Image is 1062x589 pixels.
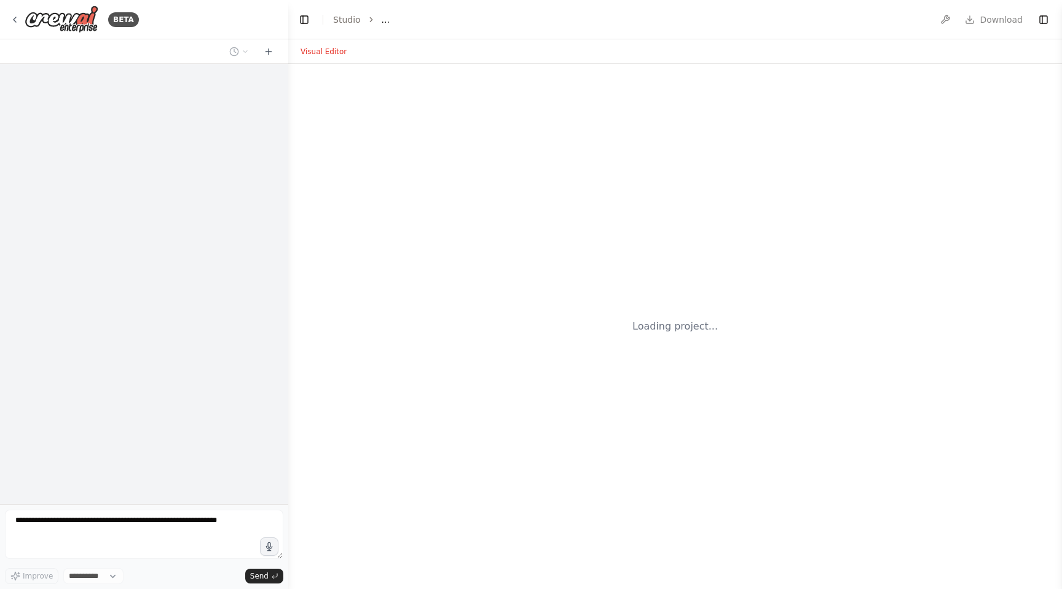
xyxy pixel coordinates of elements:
div: BETA [108,12,139,27]
div: Loading project... [632,319,718,334]
button: Visual Editor [293,44,354,59]
button: Click to speak your automation idea [260,537,278,556]
button: Start a new chat [259,44,278,59]
img: Logo [25,6,98,33]
span: ... [382,14,390,26]
button: Send [245,569,283,583]
span: Send [250,571,269,581]
span: Improve [23,571,53,581]
a: Studio [333,15,361,25]
button: Show right sidebar [1035,11,1052,28]
nav: breadcrumb [333,14,390,26]
button: Hide left sidebar [296,11,313,28]
button: Switch to previous chat [224,44,254,59]
button: Improve [5,568,58,584]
